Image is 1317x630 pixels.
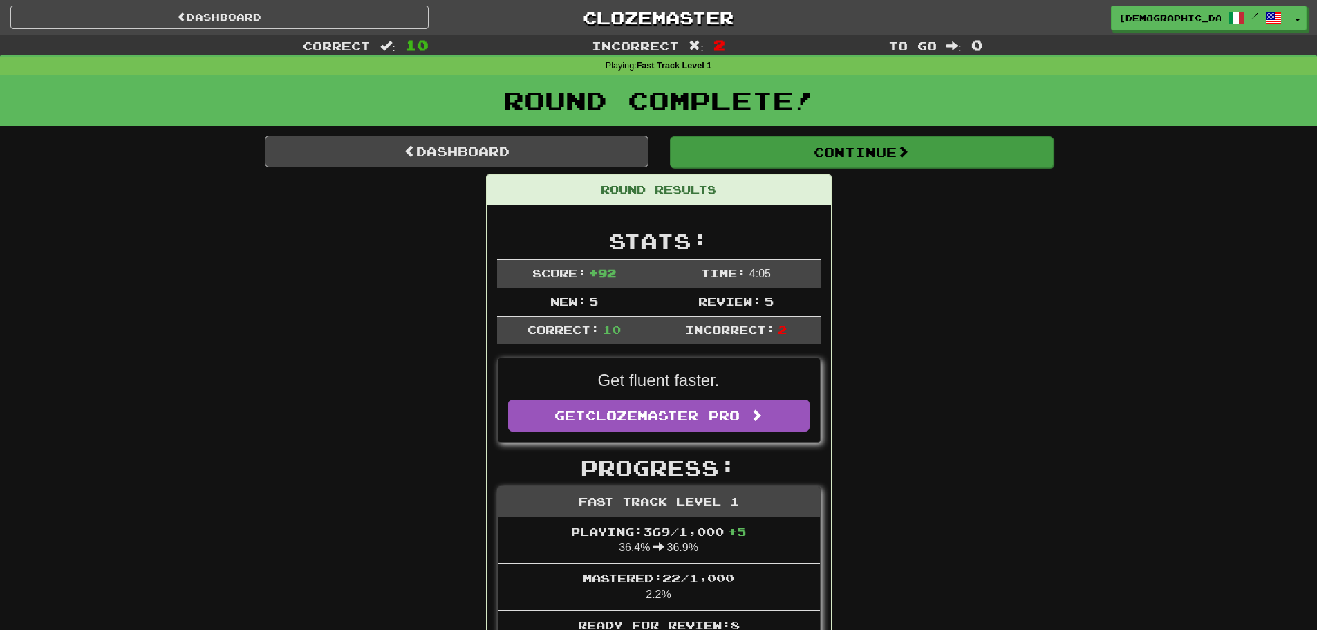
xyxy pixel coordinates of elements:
span: Correct: [527,323,599,336]
li: 36.4% 36.9% [498,517,820,564]
span: [DEMOGRAPHIC_DATA] [1119,12,1221,24]
div: Fast Track Level 1 [498,487,820,517]
span: 4 : 0 5 [749,268,771,279]
span: 10 [603,323,621,336]
span: : [380,40,395,52]
h2: Stats: [497,230,821,252]
a: GetClozemaster Pro [508,400,810,432]
span: + 92 [589,266,616,279]
span: Time: [701,266,746,279]
span: 2 [713,37,725,53]
a: [DEMOGRAPHIC_DATA] / [1111,6,1289,30]
span: : [689,40,704,52]
span: 2 [778,323,787,336]
span: 0 [971,37,983,53]
span: 10 [405,37,429,53]
span: Incorrect: [685,323,775,336]
h2: Progress: [497,456,821,479]
button: Continue [670,136,1054,168]
span: To go [888,39,937,53]
h1: Round Complete! [5,86,1312,114]
a: Dashboard [265,136,648,167]
span: New: [550,295,586,308]
span: : [946,40,962,52]
div: Round Results [487,175,831,205]
span: Mastered: 22 / 1,000 [583,571,734,584]
strong: Fast Track Level 1 [637,61,712,71]
span: 5 [589,295,598,308]
span: / [1251,11,1258,21]
span: + 5 [728,525,746,538]
a: Dashboard [10,6,429,29]
p: Get fluent faster. [508,369,810,392]
span: Playing: 369 / 1,000 [571,525,746,538]
span: Score: [532,266,586,279]
span: Review: [698,295,761,308]
span: Incorrect [592,39,679,53]
span: Clozemaster Pro [586,408,740,423]
li: 2.2% [498,563,820,611]
span: 5 [765,295,774,308]
a: Clozemaster [449,6,868,30]
span: Correct [303,39,371,53]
